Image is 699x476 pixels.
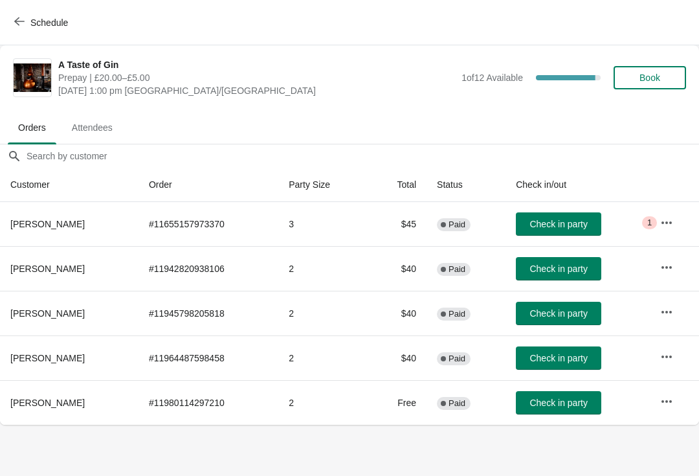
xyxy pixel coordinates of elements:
[369,291,427,335] td: $40
[30,17,68,28] span: Schedule
[529,353,587,363] span: Check in party
[10,353,85,363] span: [PERSON_NAME]
[516,391,601,414] button: Check in party
[369,202,427,246] td: $45
[369,335,427,380] td: $40
[26,144,699,168] input: Search by customer
[61,116,123,139] span: Attendees
[10,219,85,229] span: [PERSON_NAME]
[139,335,278,380] td: # 11964487598458
[529,308,587,319] span: Check in party
[278,202,368,246] td: 3
[529,264,587,274] span: Check in party
[369,246,427,291] td: $40
[14,63,51,92] img: A Taste of Gin
[8,116,56,139] span: Orders
[58,84,455,97] span: [DATE] 1:00 pm [GEOGRAPHIC_DATA]/[GEOGRAPHIC_DATA]
[58,71,455,84] span: Prepay | £20.00–£5.00
[505,168,650,202] th: Check in/out
[6,11,78,34] button: Schedule
[278,380,368,425] td: 2
[139,380,278,425] td: # 11980114297210
[278,335,368,380] td: 2
[449,309,465,319] span: Paid
[139,246,278,291] td: # 11942820938106
[278,168,368,202] th: Party Size
[427,168,505,202] th: Status
[449,220,465,230] span: Paid
[139,168,278,202] th: Order
[516,212,601,236] button: Check in party
[461,73,523,83] span: 1 of 12 Available
[10,264,85,274] span: [PERSON_NAME]
[139,291,278,335] td: # 11945798205818
[449,398,465,409] span: Paid
[529,219,587,229] span: Check in party
[614,66,686,89] button: Book
[10,308,85,319] span: [PERSON_NAME]
[369,168,427,202] th: Total
[278,291,368,335] td: 2
[516,346,601,370] button: Check in party
[278,246,368,291] td: 2
[647,218,652,228] span: 1
[369,380,427,425] td: Free
[10,398,85,408] span: [PERSON_NAME]
[139,202,278,246] td: # 11655157973370
[529,398,587,408] span: Check in party
[58,58,455,71] span: A Taste of Gin
[639,73,660,83] span: Book
[516,302,601,325] button: Check in party
[449,264,465,275] span: Paid
[449,354,465,364] span: Paid
[516,257,601,280] button: Check in party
